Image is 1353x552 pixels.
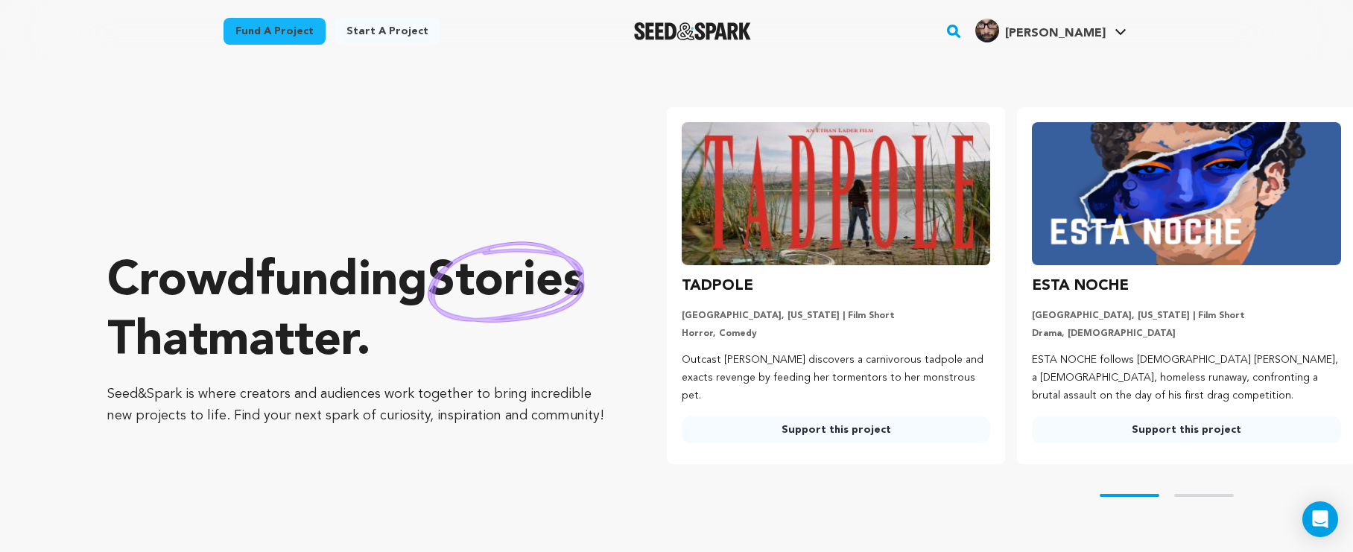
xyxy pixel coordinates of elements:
[975,19,1106,42] div: Robert K.'s Profile
[682,352,991,405] p: Outcast [PERSON_NAME] discovers a carnivorous tadpole and exacts revenge by feeding her tormentor...
[107,384,607,427] p: Seed&Spark is where creators and audiences work together to bring incredible new projects to life...
[1032,416,1341,443] a: Support this project
[1032,310,1341,322] p: [GEOGRAPHIC_DATA], [US_STATE] | Film Short
[682,328,991,340] p: Horror, Comedy
[335,18,440,45] a: Start a project
[682,274,753,298] h3: TADPOLE
[224,18,326,45] a: Fund a project
[682,122,991,265] img: TADPOLE image
[1302,501,1338,537] div: Open Intercom Messenger
[1032,274,1129,298] h3: ESTA NOCHE
[428,241,585,323] img: hand sketched image
[972,16,1129,42] a: Robert K.'s Profile
[1032,328,1341,340] p: Drama, [DEMOGRAPHIC_DATA]
[972,16,1129,47] span: Robert K.'s Profile
[1032,352,1341,405] p: ESTA NOCHE follows [DEMOGRAPHIC_DATA] [PERSON_NAME], a [DEMOGRAPHIC_DATA], homeless runaway, conf...
[1005,28,1106,39] span: [PERSON_NAME]
[975,19,999,42] img: 0a23383cb42832b7.jpg
[208,318,356,366] span: matter
[1032,122,1341,265] img: ESTA NOCHE image
[682,416,991,443] a: Support this project
[634,22,751,40] img: Seed&Spark Logo Dark Mode
[107,253,607,372] p: Crowdfunding that .
[682,310,991,322] p: [GEOGRAPHIC_DATA], [US_STATE] | Film Short
[634,22,751,40] a: Seed&Spark Homepage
